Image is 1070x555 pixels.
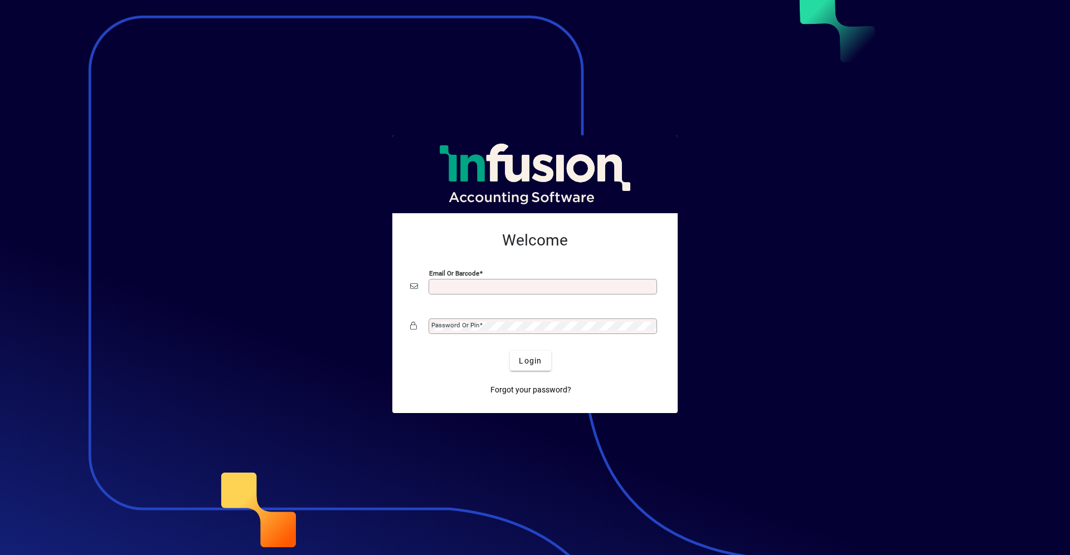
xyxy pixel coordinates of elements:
[431,321,479,329] mat-label: Password or Pin
[410,231,660,250] h2: Welcome
[429,269,479,277] mat-label: Email or Barcode
[486,380,576,400] a: Forgot your password?
[519,355,542,367] span: Login
[510,351,551,371] button: Login
[490,384,571,396] span: Forgot your password?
